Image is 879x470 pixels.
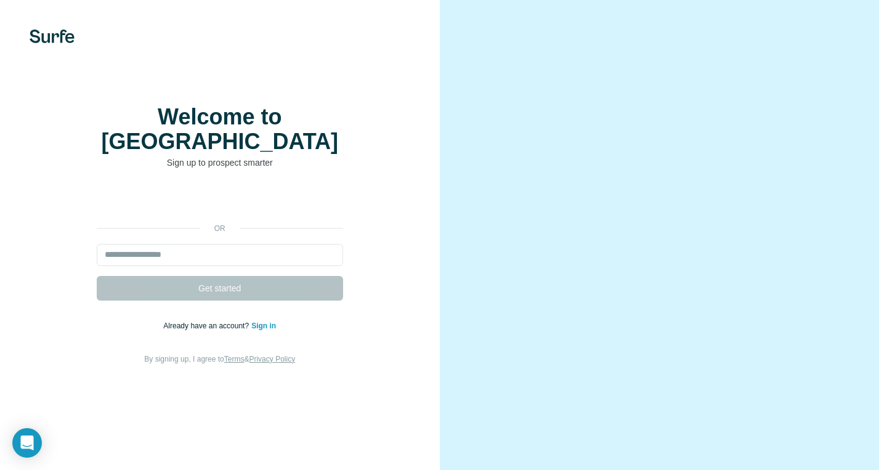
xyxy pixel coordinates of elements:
[224,355,245,363] a: Terms
[249,355,295,363] a: Privacy Policy
[91,187,349,214] iframe: “使用 Google 账号登录”按钮
[97,156,343,169] p: Sign up to prospect smarter
[97,105,343,154] h1: Welcome to [GEOGRAPHIC_DATA]
[200,223,240,234] p: or
[12,428,42,458] div: Open Intercom Messenger
[163,322,251,330] span: Already have an account?
[144,355,295,363] span: By signing up, I agree to &
[251,322,276,330] a: Sign in
[30,30,75,43] img: Surfe's logo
